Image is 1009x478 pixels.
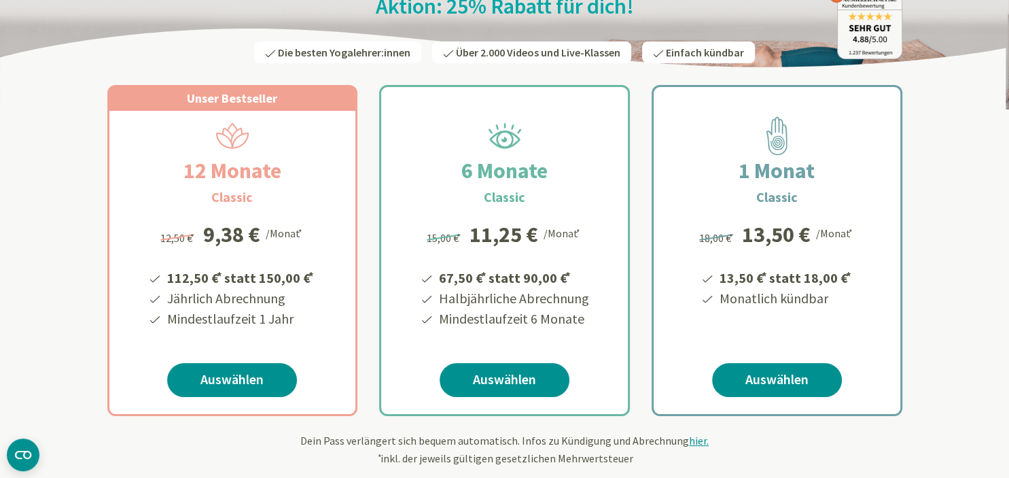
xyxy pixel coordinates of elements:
h2: 6 Monate [429,154,580,187]
li: Monatlich kündbar [718,288,853,309]
li: Mindestlaufzeit 6 Monate [437,309,589,329]
h3: Classic [484,187,525,207]
li: Jährlich Abrechnung [165,288,316,309]
a: Auswählen [167,363,297,397]
div: 11,25 € [470,224,538,245]
li: Mindestlaufzeit 1 Jahr [165,309,316,329]
h2: 12 Monate [151,154,314,187]
li: 67,50 € statt 90,00 € [437,265,589,288]
span: 18,00 € [699,231,735,245]
div: /Monat [816,224,855,241]
span: inkl. der jeweils gültigen gesetzlichen Mehrwertsteuer [376,451,633,465]
li: 13,50 € statt 18,00 € [718,265,853,288]
div: /Monat [544,224,582,241]
li: 112,50 € statt 150,00 € [165,265,316,288]
a: Auswählen [712,363,842,397]
span: 12,50 € [160,231,196,245]
div: 13,50 € [742,224,811,245]
span: Die besten Yogalehrer:innen [278,46,410,59]
a: Auswählen [440,363,569,397]
h3: Classic [756,187,798,207]
div: 9,38 € [203,224,260,245]
h3: Classic [211,187,253,207]
div: Dein Pass verlängert sich bequem automatisch. Infos zu Kündigung und Abrechnung [107,432,902,466]
span: Über 2.000 Videos und Live-Klassen [456,46,620,59]
button: CMP-Widget öffnen [7,439,39,471]
h2: 1 Monat [706,154,847,187]
span: Unser Bestseller [187,90,277,106]
li: Halbjährliche Abrechnung [437,288,589,309]
span: hier. [689,434,709,447]
span: 15,00 € [427,231,463,245]
div: /Monat [266,224,304,241]
span: Einfach kündbar [666,46,744,59]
